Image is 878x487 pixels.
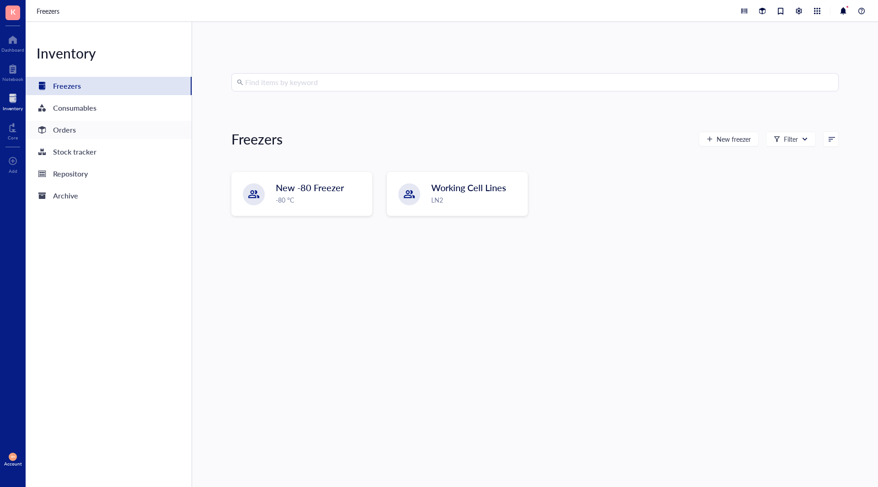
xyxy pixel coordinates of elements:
span: DM [11,455,15,458]
button: New freezer [699,132,759,146]
span: New freezer [717,135,751,143]
div: Orders [53,123,76,136]
div: Account [4,461,22,466]
span: K [11,6,16,17]
div: Consumables [53,102,96,114]
a: Archive [26,187,192,205]
a: Dashboard [1,32,24,53]
a: Repository [26,165,192,183]
div: Repository [53,167,88,180]
div: Inventory [26,44,192,62]
div: Core [8,135,18,140]
div: Stock tracker [53,145,96,158]
a: Freezers [26,77,192,95]
div: Add [9,168,17,174]
span: New -80 Freezer [276,181,344,194]
a: Orders [26,121,192,139]
a: Inventory [3,91,23,111]
div: Freezers [231,130,283,148]
div: Notebook [2,76,23,82]
a: Notebook [2,62,23,82]
a: Stock tracker [26,143,192,161]
div: -80 °C [276,195,366,205]
div: Freezers [53,80,81,92]
a: Core [8,120,18,140]
a: Consumables [26,99,192,117]
div: Archive [53,189,78,202]
div: Dashboard [1,47,24,53]
div: LN2 [431,195,522,205]
div: Inventory [3,106,23,111]
div: Filter [784,134,798,144]
span: Working Cell Lines [431,181,506,194]
a: Freezers [37,6,61,16]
